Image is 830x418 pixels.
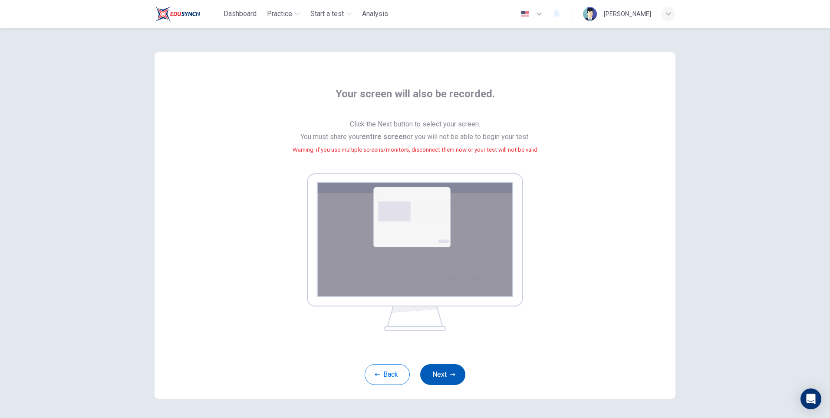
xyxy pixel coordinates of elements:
[224,9,257,19] span: Dashboard
[336,87,495,111] span: Your screen will also be recorded.
[267,9,292,19] span: Practice
[310,9,344,19] span: Start a test
[359,6,392,22] button: Analysis
[520,11,530,17] img: en
[220,6,260,22] button: Dashboard
[293,118,537,166] span: Click the Next button to select your screen. You must share your or you will not be able to begin...
[263,6,303,22] button: Practice
[583,7,597,21] img: Profile picture
[604,9,651,19] div: [PERSON_NAME]
[800,388,821,409] div: Open Intercom Messenger
[155,5,220,23] a: Train Test logo
[307,173,523,331] img: screen share example
[307,6,355,22] button: Start a test
[420,364,465,385] button: Next
[293,146,537,153] small: Warning: if you use multiple screens/monitors, disconnect them now or your test will not be valid
[365,364,410,385] button: Back
[362,9,388,19] span: Analysis
[362,133,407,141] b: entire screen
[155,5,200,23] img: Train Test logo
